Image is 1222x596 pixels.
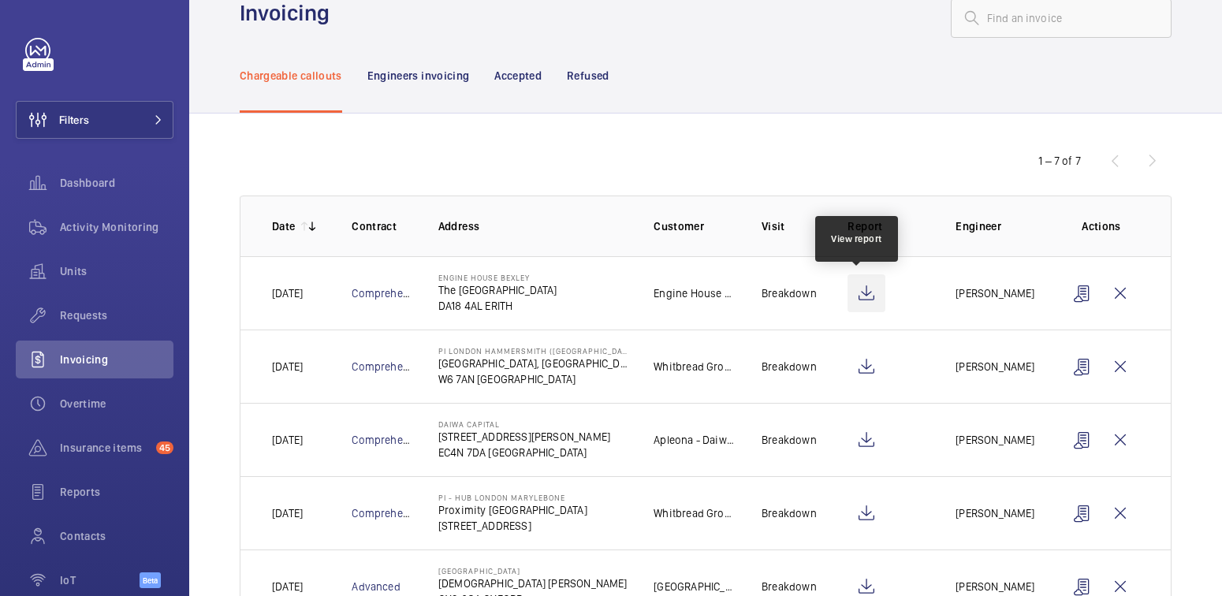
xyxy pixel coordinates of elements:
p: DA18 4AL ERITH [438,298,557,314]
p: Refused [567,68,609,84]
div: View report [831,232,882,246]
p: [DATE] [272,285,303,301]
span: Insurance items [60,440,150,456]
p: [DATE] [272,505,303,521]
p: Chargeable callouts [240,68,342,84]
span: Activity Monitoring [60,219,173,235]
p: [STREET_ADDRESS] [438,518,587,534]
p: [PERSON_NAME] [956,579,1034,594]
p: [GEOGRAPHIC_DATA], [GEOGRAPHIC_DATA] [438,356,629,371]
p: Breakdown [762,359,817,374]
p: Breakdown [762,505,817,521]
span: Units [60,263,173,279]
p: [GEOGRAPHIC_DATA] [438,566,628,576]
div: 1 – 7 of 7 [1038,153,1081,169]
p: Whitbread Group PLC [654,359,736,374]
p: [PERSON_NAME] [956,505,1034,521]
p: Accepted [494,68,542,84]
span: Beta [140,572,161,588]
p: Breakdown [762,285,817,301]
p: Engineer [956,218,1038,234]
p: [PERSON_NAME] [956,359,1034,374]
span: IoT [60,572,140,588]
a: Comprehensive [352,434,429,446]
p: Date [272,218,295,234]
p: The [GEOGRAPHIC_DATA] [438,282,557,298]
p: Customer [654,218,736,234]
span: Filters [59,112,89,128]
p: [DEMOGRAPHIC_DATA] [PERSON_NAME] [438,576,628,591]
p: [DATE] [272,359,303,374]
p: Address [438,218,629,234]
p: Whitbread Group PLC [654,505,736,521]
a: Comprehensive [352,287,429,300]
span: Dashboard [60,175,173,191]
p: [DATE] [272,432,303,448]
p: Engineers invoicing [367,68,470,84]
a: Comprehensive [352,360,429,373]
p: [PERSON_NAME] [956,285,1034,301]
a: Comprehensive [352,507,429,520]
p: [DATE] [272,579,303,594]
p: Daiwa Capital [438,419,610,429]
p: W6 7AN [GEOGRAPHIC_DATA] [438,371,629,387]
span: Invoicing [60,352,173,367]
p: Breakdown [762,432,817,448]
p: Actions [1064,218,1139,234]
span: Contacts [60,528,173,544]
p: PI London Hammersmith ([GEOGRAPHIC_DATA][PERSON_NAME]) [438,346,629,356]
a: Advanced [352,580,400,593]
p: [PERSON_NAME] [956,432,1034,448]
p: Visit [762,218,822,234]
span: 45 [156,441,173,454]
p: EC4N 7DA [GEOGRAPHIC_DATA] [438,445,610,460]
p: Breakdown [762,579,817,594]
p: Apleona - Daiwa Capital [654,432,736,448]
p: [GEOGRAPHIC_DATA]: [DEMOGRAPHIC_DATA] [PERSON_NAME] [654,579,736,594]
p: Proximity [GEOGRAPHIC_DATA] [438,502,587,518]
p: [STREET_ADDRESS][PERSON_NAME] [438,429,610,445]
p: Contract [352,218,412,234]
span: Requests [60,307,173,323]
p: PI - Hub London Marylebone [438,493,587,502]
p: Engine House Bexley [438,273,557,282]
p: Engine House Bexley [654,285,736,301]
span: Reports [60,484,173,500]
button: Filters [16,101,173,139]
span: Overtime [60,396,173,412]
